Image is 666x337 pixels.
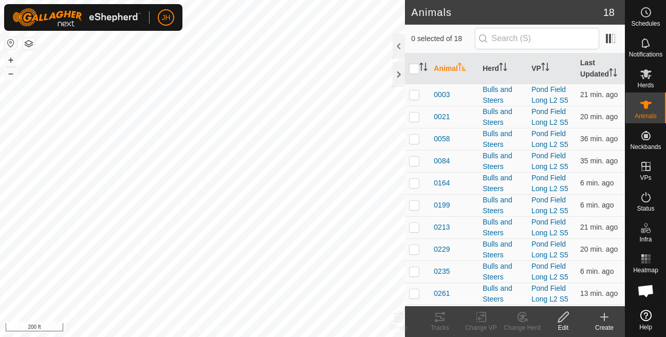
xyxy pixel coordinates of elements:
[580,90,618,99] span: Oct 2, 2025, 1:12 PM
[430,53,478,84] th: Animal
[475,28,599,49] input: Search (S)
[531,85,568,104] a: Pond Field Long L2 S5
[580,113,618,121] span: Oct 2, 2025, 1:13 PM
[580,135,618,143] span: Oct 2, 2025, 12:57 PM
[5,37,17,49] button: Reset Map
[631,21,660,27] span: Schedules
[580,157,618,165] span: Oct 2, 2025, 12:58 PM
[411,33,474,44] span: 0 selected of 18
[580,201,614,209] span: Oct 2, 2025, 1:27 PM
[603,5,615,20] span: 18
[502,323,543,332] div: Change Herd
[483,84,523,106] div: Bulls and Steers
[5,67,17,80] button: –
[531,218,568,237] a: Pond Field Long L2 S5
[23,38,35,50] button: Map Layers
[630,144,661,150] span: Neckbands
[541,64,549,72] p-sorticon: Activate to sort
[434,200,450,211] span: 0199
[483,283,523,305] div: Bulls and Steers
[633,267,658,273] span: Heatmap
[419,64,428,72] p-sorticon: Activate to sort
[411,6,603,18] h2: Animals
[434,89,450,100] span: 0003
[161,12,170,23] span: JH
[580,245,618,253] span: Oct 2, 2025, 1:13 PM
[531,306,568,325] a: Pond Field Long L2 S5
[635,113,657,119] span: Animals
[629,51,662,58] span: Notifications
[576,53,625,84] th: Last Updated
[631,275,661,306] div: Open chat
[12,8,141,27] img: Gallagher Logo
[531,152,568,171] a: Pond Field Long L2 S5
[531,174,568,193] a: Pond Field Long L2 S5
[483,305,523,327] div: Bulls and Steers
[460,323,502,332] div: Change VP
[483,195,523,216] div: Bulls and Steers
[434,288,450,299] span: 0261
[499,64,507,72] p-sorticon: Activate to sort
[213,324,243,333] a: Contact Us
[584,323,625,332] div: Create
[483,261,523,283] div: Bulls and Steers
[434,222,450,233] span: 0213
[625,306,666,334] a: Help
[531,284,568,303] a: Pond Field Long L2 S5
[609,70,617,78] p-sorticon: Activate to sort
[434,178,450,189] span: 0164
[580,179,614,187] span: Oct 2, 2025, 1:27 PM
[434,134,450,144] span: 0058
[531,129,568,148] a: Pond Field Long L2 S5
[5,54,17,66] button: +
[478,53,527,84] th: Herd
[531,196,568,215] a: Pond Field Long L2 S5
[483,217,523,238] div: Bulls and Steers
[434,266,450,277] span: 0235
[580,267,614,275] span: Oct 2, 2025, 1:27 PM
[483,128,523,150] div: Bulls and Steers
[162,324,200,333] a: Privacy Policy
[483,239,523,260] div: Bulls and Steers
[531,107,568,126] a: Pond Field Long L2 S5
[483,173,523,194] div: Bulls and Steers
[580,289,618,297] span: Oct 2, 2025, 1:20 PM
[483,106,523,128] div: Bulls and Steers
[580,223,618,231] span: Oct 2, 2025, 1:12 PM
[434,111,450,122] span: 0021
[483,151,523,172] div: Bulls and Steers
[419,323,460,332] div: Tracks
[434,244,450,255] span: 0229
[639,324,652,330] span: Help
[434,156,450,166] span: 0084
[458,64,466,72] p-sorticon: Activate to sort
[527,53,576,84] th: VP
[543,323,584,332] div: Edit
[637,82,654,88] span: Herds
[639,236,652,242] span: Infra
[640,175,651,181] span: VPs
[531,240,568,259] a: Pond Field Long L2 S5
[637,205,654,212] span: Status
[531,262,568,281] a: Pond Field Long L2 S5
